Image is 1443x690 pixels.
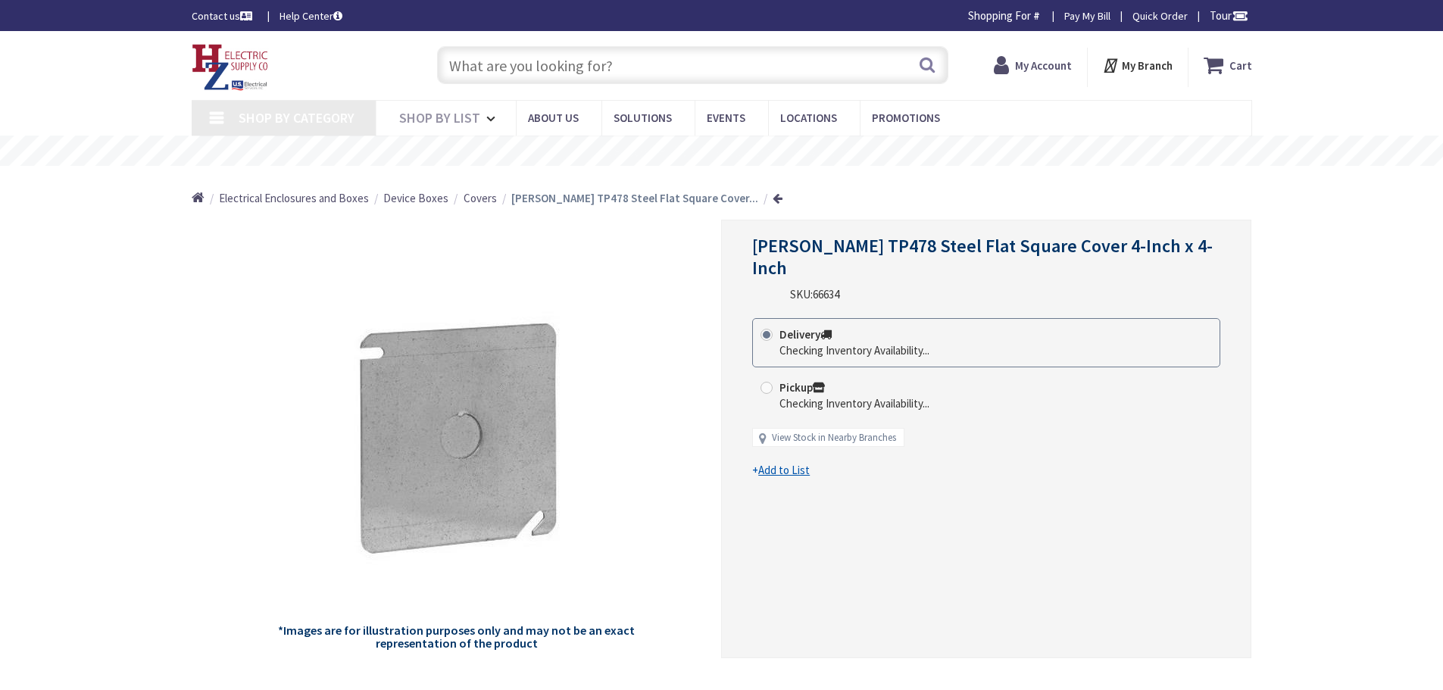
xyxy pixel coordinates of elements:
strong: # [1033,8,1040,23]
span: Shopping For [968,8,1031,23]
img: Crouse-Hinds TP478 Steel Flat Square Cover 4-Inch x 4-Inch [305,280,608,583]
div: SKU: [790,286,839,302]
u: Add to List [758,463,810,477]
div: My Branch [1102,52,1173,79]
strong: Cart [1229,52,1252,79]
input: What are you looking for? [437,46,948,84]
span: + [752,463,810,477]
a: Device Boxes [383,190,448,206]
span: Electrical Enclosures and Boxes [219,191,369,205]
a: Covers [464,190,497,206]
a: +Add to List [752,462,810,478]
span: 66634 [813,287,839,301]
span: Covers [464,191,497,205]
h5: *Images are for illustration purposes only and may not be an exact representation of the product [276,624,637,651]
span: [PERSON_NAME] TP478 Steel Flat Square Cover 4-Inch x 4-Inch [752,234,1213,279]
a: Electrical Enclosures and Boxes [219,190,369,206]
span: Events [707,111,745,125]
rs-layer: Free Same Day Pickup at 8 Locations [589,143,857,160]
a: Cart [1204,52,1252,79]
strong: [PERSON_NAME] TP478 Steel Flat Square Cover... [511,191,758,205]
span: Device Boxes [383,191,448,205]
a: Help Center [280,8,342,23]
a: Contact us [192,8,255,23]
strong: Delivery [779,327,832,342]
span: Shop By Category [239,109,355,126]
span: Tour [1210,8,1248,23]
strong: My Account [1015,58,1072,73]
strong: My Branch [1122,58,1173,73]
strong: Pickup [779,380,825,395]
div: Checking Inventory Availability... [779,342,929,358]
span: Locations [780,111,837,125]
a: My Account [994,52,1072,79]
div: Checking Inventory Availability... [779,395,929,411]
a: Pay My Bill [1064,8,1110,23]
span: Solutions [614,111,672,125]
span: About Us [528,111,579,125]
span: Shop By List [399,109,480,126]
a: View Stock in Nearby Branches [772,431,896,445]
span: Promotions [872,111,940,125]
img: HZ Electric Supply [192,44,269,91]
a: Quick Order [1132,8,1188,23]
